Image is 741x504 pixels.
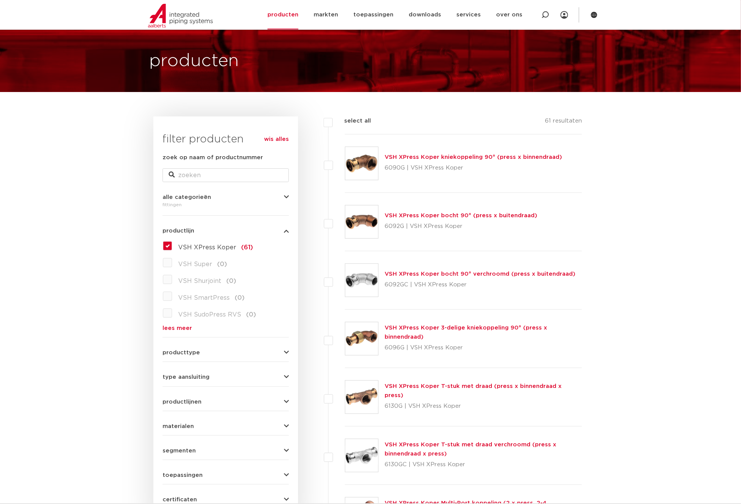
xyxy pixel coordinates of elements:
input: zoeken [163,168,289,182]
label: select all [333,116,371,126]
img: Thumbnail for VSH XPress Koper kniekoppeling 90° (press x binnendraad) [345,147,378,180]
p: 6092G | VSH XPress Koper [385,220,537,233]
span: VSH XPress Koper [178,244,236,250]
a: VSH XPress Koper bocht 90° (press x buitendraad) [385,213,537,218]
span: (0) [235,295,245,301]
button: productlijn [163,228,289,234]
img: Thumbnail for VSH XPress Koper 3-delige kniekoppeling 90° (press x binnendraad) [345,322,378,355]
a: wis alles [264,135,289,144]
label: zoek op naam of productnummer [163,153,263,162]
span: VSH SudoPress RVS [178,312,241,318]
button: alle categorieën [163,194,289,200]
p: 61 resultaten [545,116,582,128]
span: VSH Shurjoint [178,278,221,284]
a: lees meer [163,325,289,331]
img: Thumbnail for VSH XPress Koper bocht 90° (press x buitendraad) [345,205,378,238]
button: toepassingen [163,472,289,478]
span: (0) [226,278,236,284]
p: 6130G | VSH XPress Koper [385,400,582,412]
span: VSH SmartPress [178,295,230,301]
span: VSH Super [178,261,212,267]
span: producttype [163,350,200,355]
a: VSH XPress Koper 3-delige kniekoppeling 90° (press x binnendraad) [385,325,547,340]
span: (0) [246,312,256,318]
button: producttype [163,350,289,355]
button: materialen [163,423,289,429]
span: materialen [163,423,194,429]
span: (61) [241,244,253,250]
span: (0) [217,261,227,267]
h1: producten [149,49,239,73]
span: segmenten [163,448,196,454]
button: segmenten [163,448,289,454]
div: fittingen [163,200,289,209]
img: Thumbnail for VSH XPress Koper T-stuk met draad verchroomd (press x binnendraad x press) [345,439,378,472]
a: VSH XPress Koper bocht 90° verchroomd (press x buitendraad) [385,271,575,277]
img: Thumbnail for VSH XPress Koper T-stuk met draad (press x binnendraad x press) [345,381,378,414]
span: productlijn [163,228,194,234]
span: certificaten [163,497,197,502]
p: 6130GC | VSH XPress Koper [385,459,582,471]
a: VSH XPress Koper kniekoppeling 90° (press x binnendraad) [385,154,562,160]
a: VSH XPress Koper T-stuk met draad (press x binnendraad x press) [385,383,562,398]
button: type aansluiting [163,374,289,380]
h3: filter producten [163,132,289,147]
img: Thumbnail for VSH XPress Koper bocht 90° verchroomd (press x buitendraad) [345,264,378,297]
span: productlijnen [163,399,201,405]
span: toepassingen [163,472,203,478]
a: VSH XPress Koper T-stuk met draad verchroomd (press x binnendraad x press) [385,442,556,457]
p: 6092GC | VSH XPress Koper [385,279,575,291]
span: alle categorieën [163,194,211,200]
p: 6096G | VSH XPress Koper [385,342,582,354]
p: 6090G | VSH XPress Koper [385,162,562,174]
button: productlijnen [163,399,289,405]
button: certificaten [163,497,289,502]
span: type aansluiting [163,374,209,380]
